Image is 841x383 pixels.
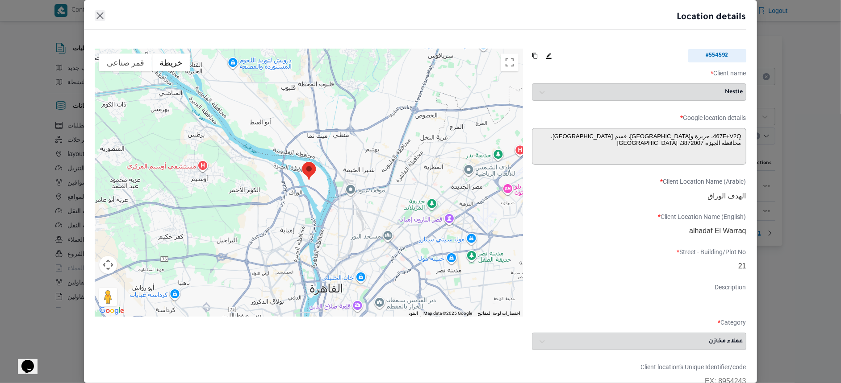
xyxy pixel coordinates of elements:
a: البنود [409,311,418,316]
button: عناصر التحكّم بطريقة عرض الخريطة [99,256,117,274]
label: Client location’s Unique Identifier/code [532,363,746,377]
button: تبديل إلى العرض ملء الشاشة [501,54,519,71]
label: Description [532,284,746,297]
img: Google [97,305,126,317]
input: EX: Hyper one [532,192,746,200]
button: اختصارات لوحة المفاتيح [477,310,520,317]
button: Closes this modal window [95,10,105,21]
label: Client Location Name (Arabic) [532,178,746,192]
textarea: 467F+V2Q، جزيرة و[GEOGRAPHIC_DATA]، قسم [GEOGRAPHIC_DATA]، محافظة الجيزة 3872007، [GEOGRAPHIC_DATA] [532,128,746,165]
input: EX: Hyper one [532,227,746,235]
label: Category [532,319,746,333]
label: Client name [532,70,746,83]
iframe: chat widget [9,347,38,374]
a: ‏فتح هذه المنطقة في "خرائط Google" (يؤدي ذلك إلى فتح نافذة جديدة) [97,305,126,317]
div: # 554592 [688,49,746,62]
button: عرض خريطة الشارع [152,54,190,71]
label: Street - Building/Plot No [532,248,746,262]
button: عرض صور القمر الصناعي [99,54,152,71]
label: Client Location Name (English) [532,213,746,227]
header: Location details [73,11,746,30]
span: Map data ©2025 Google [423,311,472,316]
button: اسحب الدليل على الخريطة لفتح "التجوّل الافتراضي". [99,288,117,306]
label: Google location details [532,114,746,128]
